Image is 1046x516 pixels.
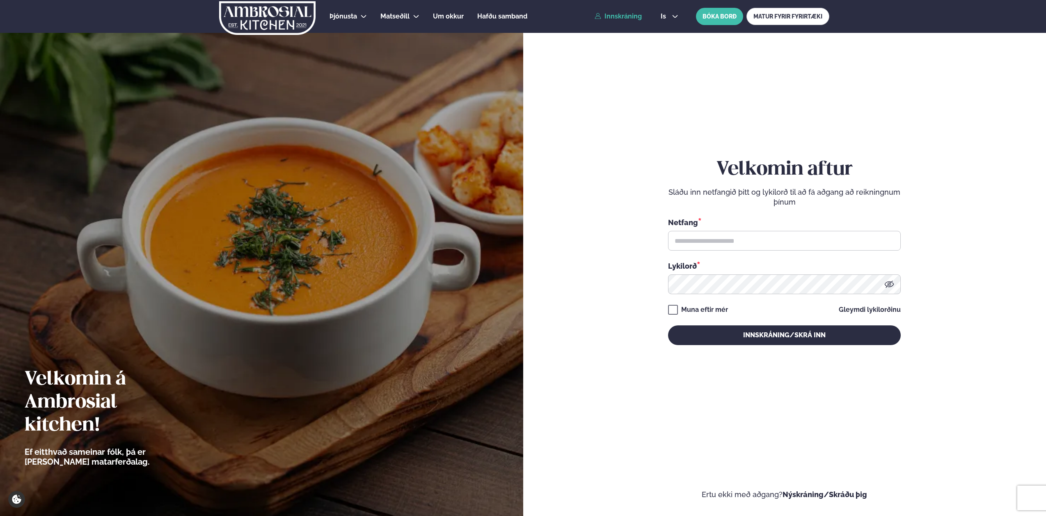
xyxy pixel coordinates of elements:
[433,12,464,20] span: Um okkur
[218,1,316,35] img: logo
[668,325,901,345] button: Innskráning/Skrá inn
[668,260,901,271] div: Lykilorð
[661,13,668,20] span: is
[8,491,25,508] a: Cookie settings
[839,306,901,313] a: Gleymdi lykilorðinu
[668,158,901,181] h2: Velkomin aftur
[330,12,357,21] a: Þjónusta
[668,187,901,207] p: Sláðu inn netfangið þitt og lykilorð til að fá aðgang að reikningnum þínum
[746,8,829,25] a: MATUR FYRIR FYRIRTÆKI
[668,217,901,228] div: Netfang
[433,12,464,21] a: Um okkur
[477,12,527,20] span: Hafðu samband
[696,8,743,25] button: BÓKA BORÐ
[654,13,685,20] button: is
[783,490,867,499] a: Nýskráning/Skráðu þig
[330,12,357,20] span: Þjónusta
[548,490,1022,500] p: Ertu ekki með aðgang?
[380,12,410,21] a: Matseðill
[380,12,410,20] span: Matseðill
[477,12,527,21] a: Hafðu samband
[25,368,195,437] h2: Velkomin á Ambrosial kitchen!
[595,13,642,20] a: Innskráning
[25,447,195,467] p: Ef eitthvað sameinar fólk, þá er [PERSON_NAME] matarferðalag.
